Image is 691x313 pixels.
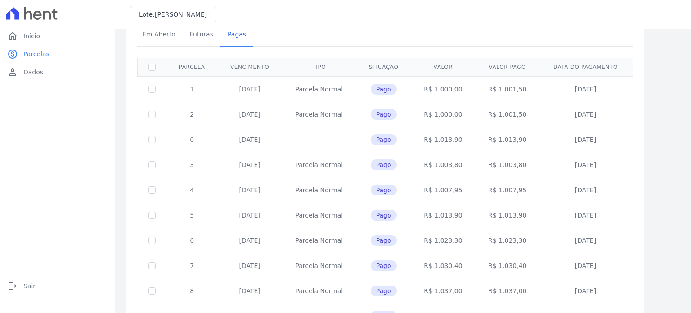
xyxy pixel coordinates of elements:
td: Parcela Normal [282,152,356,177]
span: Dados [23,68,43,77]
span: Pago [371,235,397,246]
td: R$ 1.000,00 [411,102,476,127]
td: [DATE] [217,203,282,228]
td: Parcela Normal [282,76,356,102]
td: R$ 1.023,30 [475,228,539,253]
span: Início [23,32,40,41]
i: person [7,67,18,77]
td: [DATE] [217,127,282,152]
input: Só é possível selecionar pagamentos em aberto [148,86,156,93]
td: 5 [166,203,217,228]
input: Só é possível selecionar pagamentos em aberto [148,262,156,269]
td: R$ 1.001,50 [475,102,539,127]
td: [DATE] [217,76,282,102]
input: Só é possível selecionar pagamentos em aberto [148,287,156,295]
th: Tipo [282,58,356,76]
input: Só é possível selecionar pagamentos em aberto [148,186,156,194]
span: Em Aberto [137,25,181,43]
td: [DATE] [539,102,632,127]
span: Pago [371,84,397,95]
input: Só é possível selecionar pagamentos em aberto [148,237,156,244]
td: 0 [166,127,217,152]
a: personDados [4,63,112,81]
td: R$ 1.013,90 [475,203,539,228]
td: [DATE] [539,278,632,304]
td: [DATE] [217,102,282,127]
td: Parcela Normal [282,203,356,228]
input: Só é possível selecionar pagamentos em aberto [148,212,156,219]
td: 8 [166,278,217,304]
td: 1 [166,76,217,102]
td: [DATE] [217,228,282,253]
td: R$ 1.030,40 [475,253,539,278]
a: Em Aberto [135,23,183,47]
th: Parcela [166,58,217,76]
a: Futuras [183,23,220,47]
th: Valor [411,58,476,76]
td: [DATE] [217,152,282,177]
td: [DATE] [539,203,632,228]
td: [DATE] [217,177,282,203]
input: Só é possível selecionar pagamentos em aberto [148,161,156,168]
span: [PERSON_NAME] [155,11,207,18]
td: R$ 1.013,90 [411,203,476,228]
td: 4 [166,177,217,203]
td: R$ 1.037,00 [411,278,476,304]
a: Pagas [220,23,253,47]
td: Parcela Normal [282,253,356,278]
td: R$ 1.023,30 [411,228,476,253]
span: Pago [371,286,397,296]
td: R$ 1.013,90 [411,127,476,152]
th: Situação [356,58,411,76]
td: R$ 1.001,50 [475,76,539,102]
td: R$ 1.030,40 [411,253,476,278]
input: Só é possível selecionar pagamentos em aberto [148,136,156,143]
span: Pagas [222,25,251,43]
td: R$ 1.003,80 [475,152,539,177]
td: 7 [166,253,217,278]
td: R$ 1.000,00 [411,76,476,102]
td: [DATE] [539,253,632,278]
span: Pago [371,109,397,120]
td: R$ 1.013,90 [475,127,539,152]
span: Pago [371,260,397,271]
i: home [7,31,18,41]
td: Parcela Normal [282,102,356,127]
span: Pago [371,134,397,145]
td: 6 [166,228,217,253]
td: [DATE] [217,278,282,304]
span: Futuras [184,25,219,43]
td: [DATE] [539,228,632,253]
th: Vencimento [217,58,282,76]
td: [DATE] [539,152,632,177]
span: Sair [23,281,36,290]
td: [DATE] [217,253,282,278]
td: [DATE] [539,127,632,152]
td: [DATE] [539,76,632,102]
i: logout [7,281,18,291]
td: 3 [166,152,217,177]
td: Parcela Normal [282,278,356,304]
th: Valor pago [475,58,539,76]
i: paid [7,49,18,59]
a: paidParcelas [4,45,112,63]
td: [DATE] [539,177,632,203]
input: Só é possível selecionar pagamentos em aberto [148,111,156,118]
td: R$ 1.037,00 [475,278,539,304]
span: Pago [371,210,397,221]
td: R$ 1.007,95 [411,177,476,203]
a: logoutSair [4,277,112,295]
span: Pago [371,185,397,195]
td: 2 [166,102,217,127]
a: homeInício [4,27,112,45]
th: Data do pagamento [539,58,632,76]
td: R$ 1.003,80 [411,152,476,177]
td: Parcela Normal [282,228,356,253]
span: Pago [371,159,397,170]
span: Parcelas [23,50,49,59]
td: Parcela Normal [282,177,356,203]
td: R$ 1.007,95 [475,177,539,203]
h3: Lote: [139,10,207,19]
